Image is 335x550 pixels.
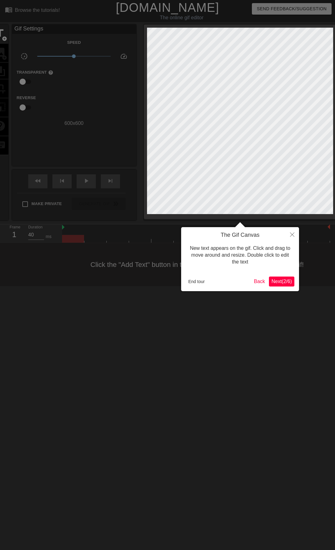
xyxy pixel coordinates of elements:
span: Next ( 2 / 6 ) [271,279,292,284]
button: End tour [186,277,207,286]
h4: The Gif Canvas [186,232,294,239]
div: New text appears on the gif. Click and drag to move around and resize. Double click to edit the text [186,239,294,272]
button: Back [252,277,268,286]
button: Next [269,277,294,286]
button: Close [285,227,299,241]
